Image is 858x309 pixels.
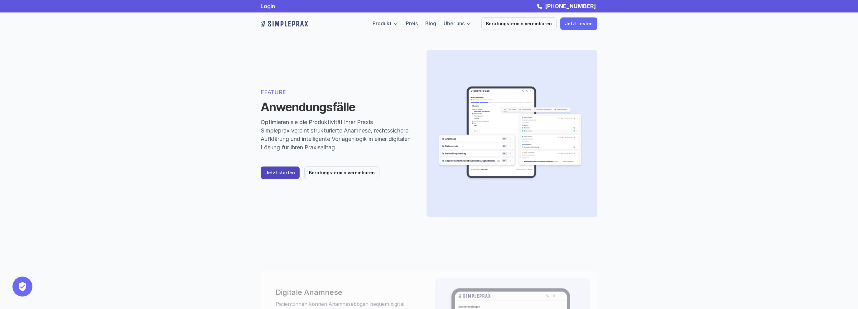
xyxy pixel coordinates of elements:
[543,3,597,9] a: [PHONE_NUMBER]
[309,170,375,176] p: Beratungstermin vereinbaren
[261,88,412,96] p: FEATURE
[261,100,412,114] h1: Anwendungsfälle
[261,3,275,9] a: Login
[304,167,379,179] a: Beratungstermin vereinbaren
[406,20,418,27] a: Preis
[444,20,465,27] a: Über uns
[545,3,596,9] strong: [PHONE_NUMBER]
[481,17,557,30] a: Beratungstermin vereinbaren
[486,21,552,27] p: Beratungstermin vereinbaren
[565,21,593,27] p: Jetzt testen
[276,288,413,297] h3: Digitale Anamnese
[560,17,597,30] a: Jetzt testen
[261,167,300,179] a: Jetzt starten
[425,20,436,27] a: Blog
[265,170,295,176] p: Jetzt starten
[436,60,583,207] img: Herobild zeigt verschiedene Teile der Software wie ein Anamnesebogen auf einem Tablet und Dokumen...
[261,118,412,152] p: Optimieren sie die Produktivität ihrer Praxis Simpleprax vereint strukturierte Anamnese, rechtssi...
[373,20,392,27] a: Produkt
